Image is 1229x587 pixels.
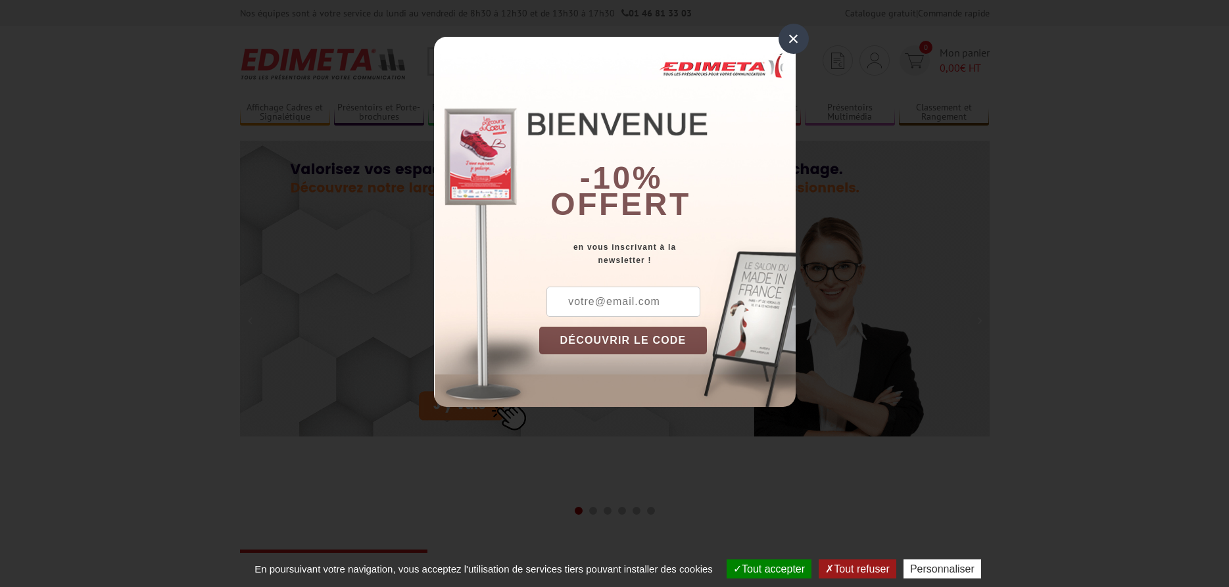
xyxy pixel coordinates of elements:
div: × [779,24,809,54]
b: -10% [580,160,663,195]
span: En poursuivant votre navigation, vous acceptez l'utilisation de services tiers pouvant installer ... [248,563,719,575]
font: offert [550,187,691,222]
button: Tout refuser [819,559,896,578]
button: Tout accepter [727,559,811,578]
div: en vous inscrivant à la newsletter ! [539,241,796,267]
button: Personnaliser (fenêtre modale) [904,559,981,578]
button: DÉCOUVRIR LE CODE [539,327,708,354]
input: votre@email.com [546,287,700,317]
